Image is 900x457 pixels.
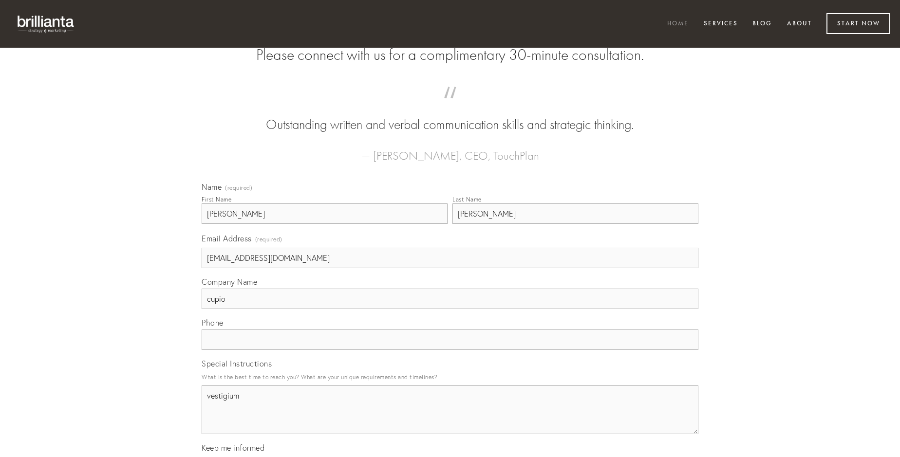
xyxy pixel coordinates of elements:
[202,277,257,287] span: Company Name
[202,182,222,192] span: Name
[217,96,683,134] blockquote: Outstanding written and verbal communication skills and strategic thinking.
[255,233,282,246] span: (required)
[661,16,695,32] a: Home
[217,134,683,165] figcaption: — [PERSON_NAME], CEO, TouchPlan
[202,46,698,64] h2: Please connect with us for a complimentary 30-minute consultation.
[217,96,683,115] span: “
[746,16,778,32] a: Blog
[781,16,818,32] a: About
[10,10,83,38] img: brillianta - research, strategy, marketing
[202,359,272,368] span: Special Instructions
[697,16,744,32] a: Services
[826,13,890,34] a: Start Now
[202,234,252,243] span: Email Address
[225,185,252,191] span: (required)
[452,196,482,203] div: Last Name
[202,385,698,434] textarea: vestigium
[202,318,224,328] span: Phone
[202,196,231,203] div: First Name
[202,370,698,384] p: What is the best time to reach you? What are your unique requirements and timelines?
[202,443,264,453] span: Keep me informed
